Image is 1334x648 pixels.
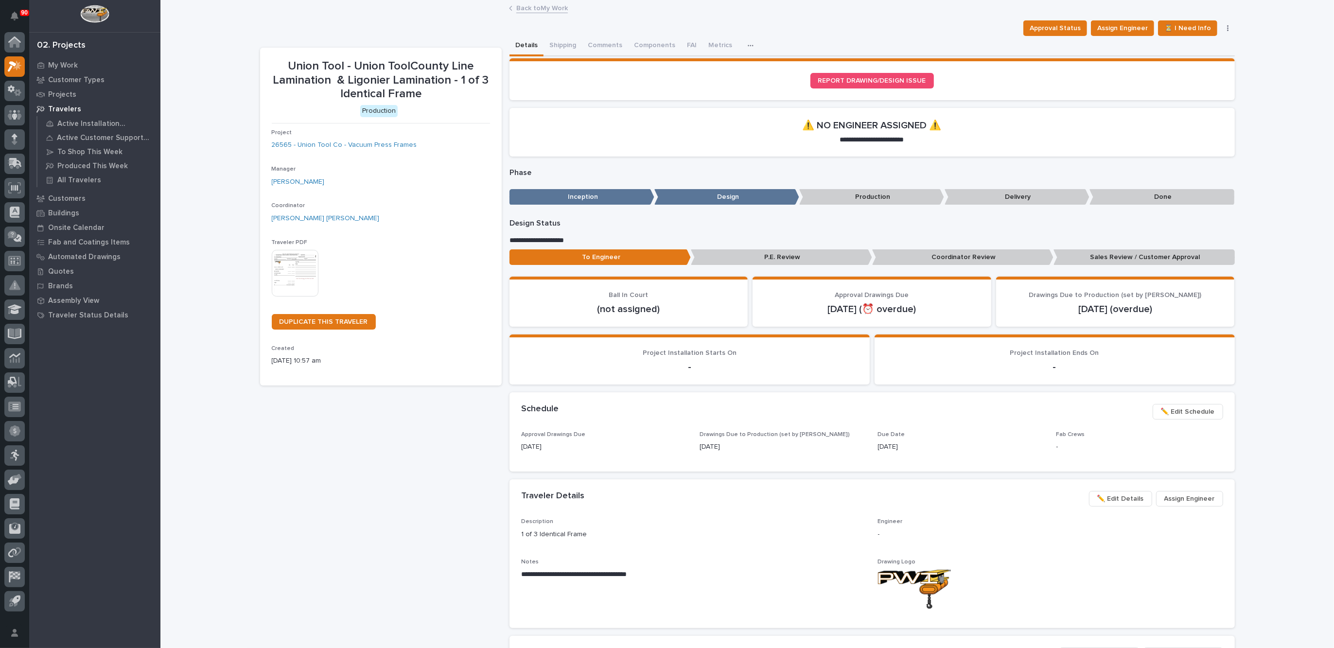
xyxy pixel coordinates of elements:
[878,559,916,565] span: Drawing Logo
[700,432,850,438] span: Drawings Due to Production (set by [PERSON_NAME])
[1029,292,1202,298] span: Drawings Due to Production (set by [PERSON_NAME])
[1056,432,1085,438] span: Fab Crews
[521,361,858,373] p: -
[700,442,866,452] p: [DATE]
[272,314,376,330] a: DUPLICATE THIS TRAVELER
[48,297,99,305] p: Assembly View
[628,36,681,56] button: Components
[57,120,153,128] p: Active Installation Travelers
[521,404,559,415] h2: Schedule
[878,570,951,609] img: OSzOO_REVnvmytRmecu2DE-R1PhkE6PJSLa5u0n_QWY
[37,145,160,158] a: To Shop This Week
[878,529,1223,540] p: -
[886,361,1223,373] p: -
[37,40,86,51] div: 02. Projects
[29,87,160,102] a: Projects
[521,519,553,525] span: Description
[57,148,123,157] p: To Shop This Week
[878,442,1045,452] p: [DATE]
[29,249,160,264] a: Automated Drawings
[57,134,153,142] p: Active Customer Support Travelers
[37,131,160,144] a: Active Customer Support Travelers
[945,189,1089,205] p: Delivery
[835,292,909,298] span: Approval Drawings Due
[29,308,160,322] a: Traveler Status Details
[691,249,872,265] p: P.E. Review
[681,36,702,56] button: FAI
[654,189,799,205] p: Design
[521,529,866,540] p: 1 of 3 Identical Frame
[29,279,160,293] a: Brands
[799,189,944,205] p: Production
[272,240,308,245] span: Traveler PDF
[1010,350,1099,356] span: Project Installation Ends On
[280,318,368,325] span: DUPLICATE THIS TRAVELER
[29,206,160,220] a: Buildings
[48,311,128,320] p: Traveler Status Details
[1097,493,1144,505] span: ✏️ Edit Details
[810,73,934,88] a: REPORT DRAWING/DESIGN ISSUE
[872,249,1053,265] p: Coordinator Review
[609,292,649,298] span: Ball In Court
[582,36,628,56] button: Comments
[803,120,942,131] h2: ⚠️ NO ENGINEER ASSIGNED ⚠️
[272,203,305,209] span: Coordinator
[57,162,128,171] p: Produced This Week
[521,559,539,565] span: Notes
[764,303,980,315] p: [DATE] (⏰ overdue)
[48,194,86,203] p: Customers
[48,224,105,232] p: Onsite Calendar
[1089,189,1234,205] p: Done
[509,168,1235,177] p: Phase
[272,177,325,187] a: [PERSON_NAME]
[272,59,490,101] p: Union Tool - Union ToolCounty Line Lamination & Ligonier Lamination - 1 of 3 Identical Frame
[48,209,79,218] p: Buildings
[878,432,905,438] span: Due Date
[544,36,582,56] button: Shipping
[29,293,160,308] a: Assembly View
[57,176,101,185] p: All Travelers
[272,166,296,172] span: Manager
[48,90,76,99] p: Projects
[1030,22,1081,34] span: Approval Status
[29,72,160,87] a: Customer Types
[509,189,654,205] p: Inception
[643,350,737,356] span: Project Installation Starts On
[48,267,74,276] p: Quotes
[1056,442,1223,452] p: -
[521,432,585,438] span: Approval Drawings Due
[1089,491,1152,507] button: ✏️ Edit Details
[1091,20,1154,36] button: Assign Engineer
[272,356,490,366] p: [DATE] 10:57 am
[29,58,160,72] a: My Work
[12,12,25,27] div: Notifications90
[48,238,130,247] p: Fab and Coatings Items
[521,491,584,502] h2: Traveler Details
[509,36,544,56] button: Details
[48,76,105,85] p: Customer Types
[4,6,25,26] button: Notifications
[1164,493,1215,505] span: Assign Engineer
[272,346,295,351] span: Created
[48,105,81,114] p: Travelers
[1158,20,1217,36] button: ⏳ I Need Info
[1153,404,1223,420] button: ✏️ Edit Schedule
[1008,303,1223,315] p: [DATE] (overdue)
[360,105,398,117] div: Production
[29,264,160,279] a: Quotes
[272,130,292,136] span: Project
[48,253,121,262] p: Automated Drawings
[272,213,380,224] a: [PERSON_NAME] [PERSON_NAME]
[80,5,109,23] img: Workspace Logo
[1164,22,1211,34] span: ⏳ I Need Info
[1023,20,1087,36] button: Approval Status
[272,140,417,150] a: 26565 - Union Tool Co - Vacuum Press Frames
[1156,491,1223,507] button: Assign Engineer
[1161,406,1215,418] span: ✏️ Edit Schedule
[48,61,78,70] p: My Work
[29,102,160,116] a: Travelers
[509,249,691,265] p: To Engineer
[516,2,568,13] a: Back toMy Work
[509,219,1235,228] p: Design Status
[521,442,688,452] p: [DATE]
